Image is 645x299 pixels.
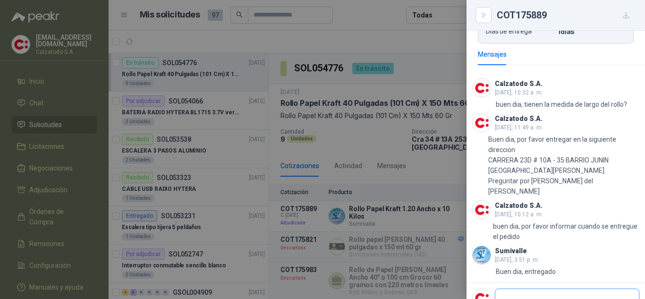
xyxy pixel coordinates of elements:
p: buen dia, tienen la medida de largo del rollo? [496,99,627,110]
p: Buen dia, entregado [496,266,556,277]
img: Company Logo [473,79,491,97]
span: [DATE], 10:32 a. m. [495,89,543,96]
h3: Calzatodo S.A. [495,116,543,121]
span: [DATE], 10:12 a. m. [495,211,543,218]
div: Mensajes [478,49,507,60]
h3: Calzatodo S.A. [495,81,543,86]
img: Company Logo [473,114,491,132]
p: Buen dia, por favor entregar en la siguiente direccion CARRERA 23D # 10A - 35 BARRIO JUNIN [GEOGR... [488,134,639,196]
img: Company Logo [473,201,491,219]
h3: Calzatodo S.A. [495,203,543,208]
p: buen dia, por favor informar cuando se entregue el pedido [493,221,639,242]
button: Close [478,9,489,21]
h3: Sumivalle [495,248,527,254]
p: 1 dias [558,27,626,35]
span: [DATE], 11:49 a. m. [495,124,543,131]
span: [DATE], 3:51 p. m. [495,256,539,263]
div: COT175889 [497,8,634,23]
img: Company Logo [473,246,491,264]
p: Días de entrega [486,27,554,35]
